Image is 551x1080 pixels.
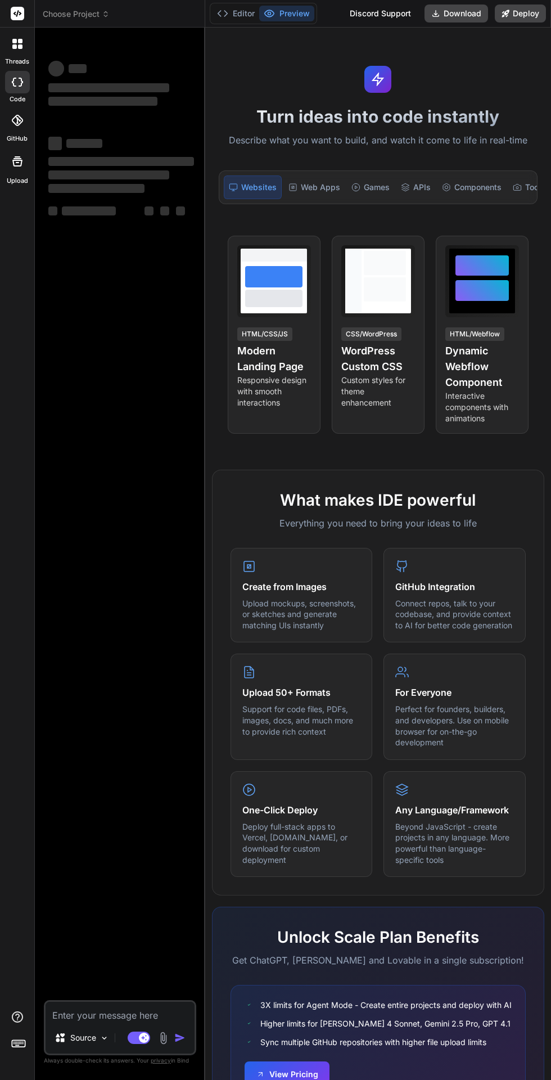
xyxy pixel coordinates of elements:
[395,704,514,748] p: Perfect for founders, builders, and developers. Use on mobile browser for on-the-go development
[48,170,169,179] span: ‌
[260,1036,486,1048] span: Sync multiple GitHub repositories with higher file upload limits
[70,1032,96,1043] p: Source
[508,175,550,199] div: Tools
[7,176,28,186] label: Upload
[395,598,514,631] p: Connect repos, talk to your codebase, and provide context to AI for better code generation
[44,1055,196,1066] p: Always double-check its answers. Your in Bind
[341,327,401,341] div: CSS/WordPress
[395,686,514,699] h4: For Everyone
[224,175,282,199] div: Websites
[48,61,64,76] span: ‌
[100,1033,109,1043] img: Pick Models
[237,327,292,341] div: HTML/CSS/JS
[48,83,169,92] span: ‌
[160,206,169,215] span: ‌
[43,8,110,20] span: Choose Project
[260,1018,511,1029] span: Higher limits for [PERSON_NAME] 4 Sonnet, Gemini 2.5 Pro, GPT 4.1
[242,598,361,631] p: Upload mockups, screenshots, or sketches and generate matching UIs instantly
[495,4,546,22] button: Deploy
[347,175,394,199] div: Games
[48,206,57,215] span: ‌
[48,184,144,193] span: ‌
[48,97,157,106] span: ‌
[66,139,102,148] span: ‌
[231,516,526,530] p: Everything you need to bring your ideas to life
[212,133,544,148] p: Describe what you want to build, and watch it come to life in real-time
[213,6,259,21] button: Editor
[395,580,514,593] h4: GitHub Integration
[157,1032,170,1045] img: attachment
[424,4,488,22] button: Download
[144,206,153,215] span: ‌
[341,375,415,408] p: Custom styles for theme enhancement
[242,580,361,593] h4: Create from Images
[151,1057,171,1064] span: privacy
[242,803,361,817] h4: One-Click Deploy
[62,206,116,215] span: ‌
[395,803,514,817] h4: Any Language/Framework
[259,6,314,21] button: Preview
[237,375,311,408] p: Responsive design with smooth interactions
[5,57,29,66] label: threads
[396,175,435,199] div: APIs
[237,343,311,375] h4: Modern Landing Page
[395,821,514,865] p: Beyond JavaScript - create projects in any language. More powerful than language-specific tools
[48,137,62,150] span: ‌
[231,925,526,949] h2: Unlock Scale Plan Benefits
[176,206,185,215] span: ‌
[242,821,361,865] p: Deploy full-stack apps to Vercel, [DOMAIN_NAME], or download for custom deployment
[231,488,526,512] h2: What makes IDE powerful
[343,4,418,22] div: Discord Support
[242,686,361,699] h4: Upload 50+ Formats
[445,390,519,424] p: Interactive components with animations
[437,175,506,199] div: Components
[284,175,345,199] div: Web Apps
[48,157,194,166] span: ‌
[231,953,526,967] p: Get ChatGPT, [PERSON_NAME] and Lovable in a single subscription!
[174,1032,186,1043] img: icon
[341,343,415,375] h4: WordPress Custom CSS
[242,704,361,737] p: Support for code files, PDFs, images, docs, and much more to provide rich context
[7,134,28,143] label: GitHub
[212,106,544,127] h1: Turn ideas into code instantly
[69,64,87,73] span: ‌
[445,327,504,341] div: HTML/Webflow
[445,343,519,390] h4: Dynamic Webflow Component
[10,94,25,104] label: code
[260,999,512,1011] span: 3X limits for Agent Mode - Create entire projects and deploy with AI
